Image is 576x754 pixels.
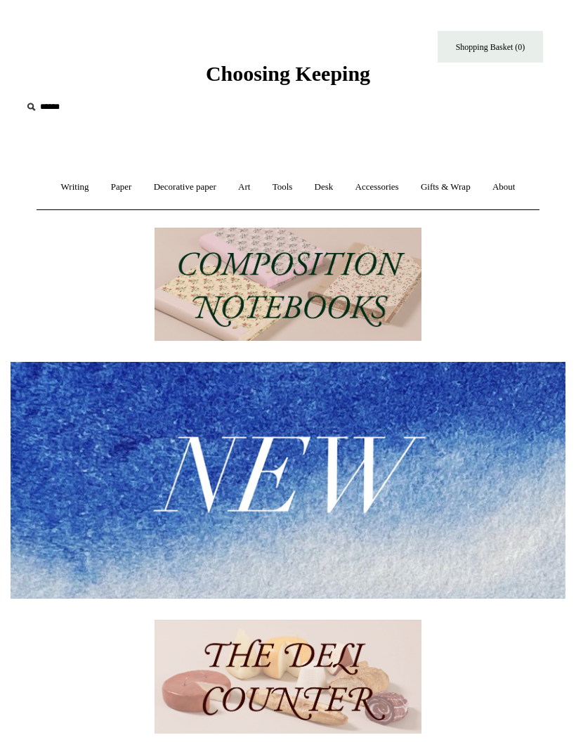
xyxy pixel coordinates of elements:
[483,169,525,206] a: About
[11,362,565,598] img: New.jpg__PID:f73bdf93-380a-4a35-bcfe-7823039498e1
[206,73,370,83] a: Choosing Keeping
[51,169,99,206] a: Writing
[263,169,303,206] a: Tools
[155,228,421,342] img: 202302 Composition ledgers.jpg__PID:69722ee6-fa44-49dd-a067-31375e5d54ec
[438,31,543,63] a: Shopping Basket (0)
[101,169,142,206] a: Paper
[305,169,343,206] a: Desk
[346,169,409,206] a: Accessories
[155,620,421,734] img: The Deli Counter
[144,169,226,206] a: Decorative paper
[411,169,480,206] a: Gifts & Wrap
[228,169,260,206] a: Art
[206,62,370,85] span: Choosing Keeping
